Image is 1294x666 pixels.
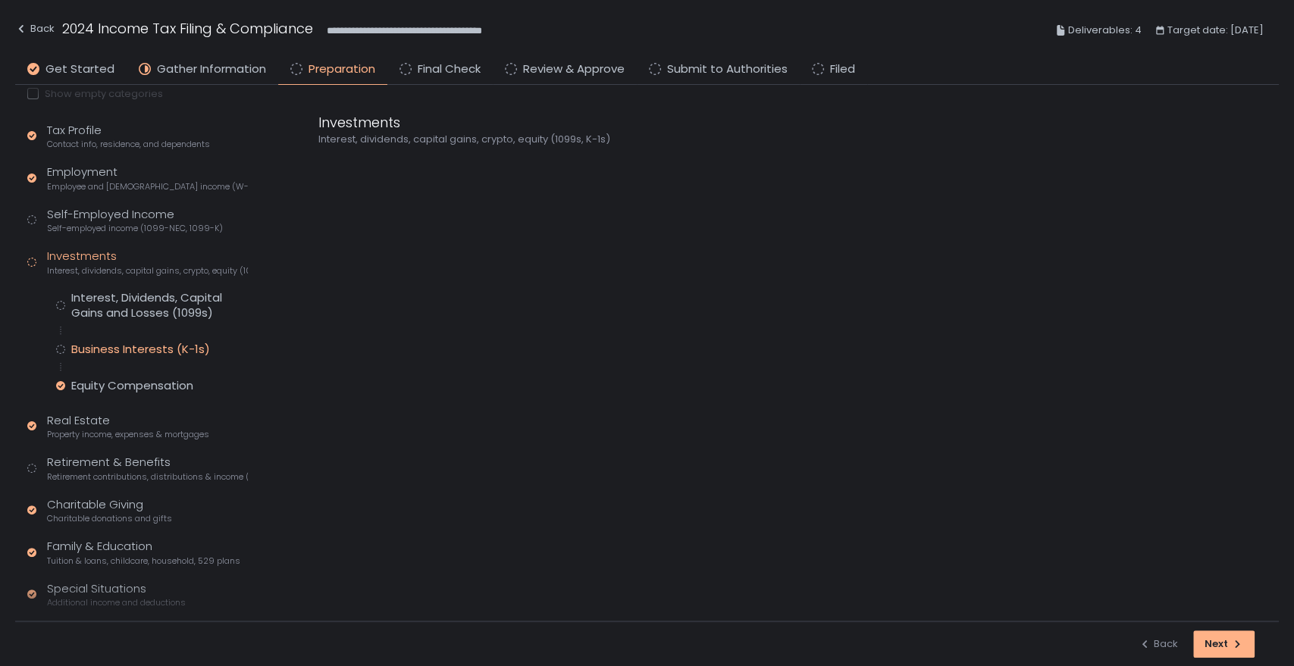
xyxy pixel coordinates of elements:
[47,597,186,608] span: Additional income and deductions
[47,513,172,524] span: Charitable donations and gifts
[1193,630,1255,658] button: Next
[157,61,266,78] span: Gather Information
[47,429,209,440] span: Property income, expenses & mortgages
[62,18,313,39] h1: 2024 Income Tax Filing & Compliance
[71,342,210,357] div: Business Interests (K-1s)
[1139,637,1178,651] div: Back
[47,454,248,483] div: Retirement & Benefits
[47,164,248,192] div: Employment
[47,265,248,277] span: Interest, dividends, capital gains, crypto, equity (1099s, K-1s)
[47,580,186,609] div: Special Situations
[47,248,248,277] div: Investments
[47,496,172,525] div: Charitable Giving
[47,206,223,235] div: Self-Employed Income
[47,412,209,441] div: Real Estate
[15,20,55,38] div: Back
[71,290,248,320] div: Interest, Dividends, Capital Gains and Losses (1099s)
[318,112,1046,133] div: Investments
[45,61,114,78] span: Get Started
[15,18,55,43] button: Back
[418,61,481,78] span: Final Check
[47,139,210,150] span: Contact info, residence, and dependents
[47,181,248,192] span: Employee and [DEMOGRAPHIC_DATA] income (W-2s)
[318,133,1046,146] div: Interest, dividends, capital gains, crypto, equity (1099s, K-1s)
[1068,21,1142,39] span: Deliverables: 4
[47,122,210,151] div: Tax Profile
[1167,21,1264,39] span: Target date: [DATE]
[1139,630,1178,658] button: Back
[667,61,788,78] span: Submit to Authorities
[830,61,855,78] span: Filed
[47,538,240,567] div: Family & Education
[47,471,248,483] span: Retirement contributions, distributions & income (1099-R, 5498)
[47,223,223,234] span: Self-employed income (1099-NEC, 1099-K)
[47,555,240,567] span: Tuition & loans, childcare, household, 529 plans
[309,61,375,78] span: Preparation
[523,61,625,78] span: Review & Approve
[1205,637,1243,651] div: Next
[71,378,193,393] div: Equity Compensation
